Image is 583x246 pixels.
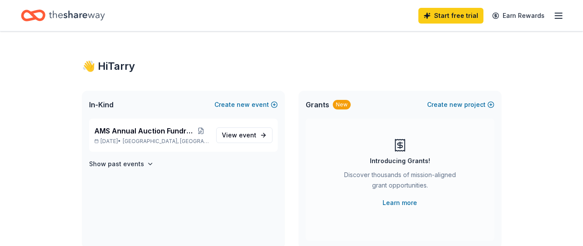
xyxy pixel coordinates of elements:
button: Createnewproject [427,99,494,110]
button: Show past events [89,159,154,169]
a: Earn Rewards [487,8,550,24]
div: Discover thousands of mission-aligned grant opportunities. [341,170,459,194]
a: View event [216,127,273,143]
h4: Show past events [89,159,144,169]
span: AMS Annual Auction Fundraiser [94,126,193,136]
span: View [222,130,256,140]
div: 👋 Hi Tarry [82,59,501,73]
span: new [449,99,462,110]
span: In-Kind [89,99,114,110]
span: Grants [306,99,329,110]
a: Home [21,5,105,26]
div: New [333,100,351,109]
span: new [237,99,250,110]
span: [GEOGRAPHIC_DATA], [GEOGRAPHIC_DATA] [123,138,209,145]
div: Introducing Grants! [370,156,430,166]
button: Createnewevent [214,99,278,110]
p: [DATE] • [94,138,209,145]
span: event [239,131,256,139]
a: Start free trial [418,8,483,24]
a: Learn more [383,198,417,208]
